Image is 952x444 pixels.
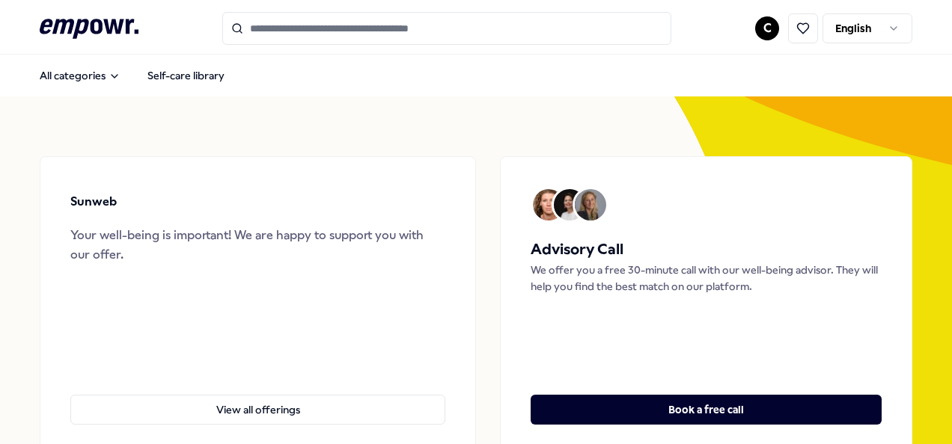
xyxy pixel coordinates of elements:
[531,238,882,262] h5: Advisory Call
[70,226,445,264] div: Your well-being is important! We are happy to support you with our offer.
[28,61,132,90] button: All categories
[755,16,779,40] button: C
[531,262,882,295] p: We offer you a free 30-minute call with our well-being advisor. They will help you find the best ...
[70,371,445,425] a: View all offerings
[28,61,237,90] nav: Main
[554,189,585,221] img: Avatar
[575,189,606,221] img: Avatar
[135,61,237,90] a: Self-care library
[533,189,564,221] img: Avatar
[70,395,445,425] button: View all offerings
[531,395,882,425] button: Book a free call
[70,192,117,212] p: Sunweb
[222,12,671,45] input: Search for products, categories or subcategories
